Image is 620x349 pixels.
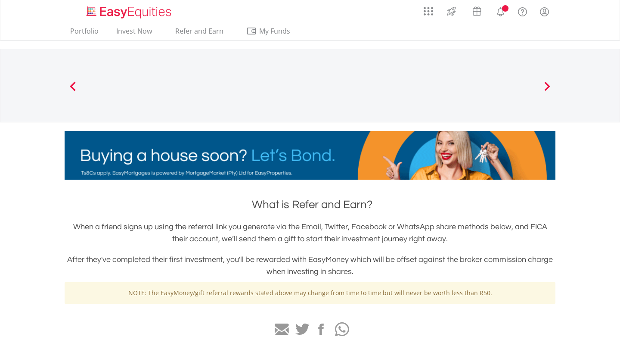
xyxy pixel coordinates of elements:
[444,4,459,18] img: thrive-v2.svg
[512,2,533,19] a: FAQ's and Support
[65,254,555,278] h3: After they've completed their first investment, you'll be rewarded with EasyMoney which will be o...
[83,2,175,19] a: Home page
[246,25,303,37] span: My Funds
[470,4,484,18] img: vouchers-v2.svg
[175,26,223,36] span: Refer and Earn
[113,27,155,40] a: Invest Now
[166,27,232,40] a: Refer and Earn
[424,6,433,16] img: grid-menu-icon.svg
[533,2,555,21] a: My Profile
[67,27,102,40] a: Portfolio
[71,289,549,297] p: NOTE: The EasyMoney/gift referral rewards stated above may change from time to time but will neve...
[252,199,372,210] span: What is Refer and Earn?
[85,5,175,19] img: EasyEquities_Logo.png
[65,221,555,245] h3: When a friend signs up using the referral link you generate via the Email, Twitter, Facebook or W...
[65,131,555,180] img: EasyMortage Promotion Banner
[418,2,439,16] a: AppsGrid
[490,2,512,19] a: Notifications
[464,2,490,18] a: Vouchers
